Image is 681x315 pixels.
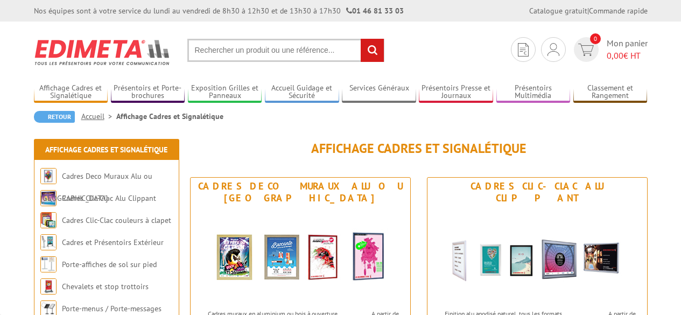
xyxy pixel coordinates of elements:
[116,111,223,122] li: Affichage Cadres et Signalétique
[40,171,152,203] a: Cadres Deco Muraux Alu ou [GEOGRAPHIC_DATA]
[529,5,648,16] div: |
[187,39,384,62] input: Rechercher un produit ou une référence...
[201,207,400,304] img: Cadres Deco Muraux Alu ou Bois
[589,6,648,16] a: Commande rapide
[62,304,162,313] a: Porte-menus / Porte-messages
[518,43,529,57] img: devis rapide
[342,83,416,101] a: Services Généraux
[34,83,108,101] a: Affichage Cadres et Signalétique
[34,32,171,72] img: Edimeta
[62,215,171,225] a: Cadres Clic-Clac couleurs à clapet
[438,207,637,304] img: Cadres Clic-Clac Alu Clippant
[529,6,587,16] a: Catalogue gratuit
[111,83,185,101] a: Présentoirs et Porte-brochures
[40,168,57,184] img: Cadres Deco Muraux Alu ou Bois
[578,44,594,56] img: devis rapide
[62,260,157,269] a: Porte-affiches de sol sur pied
[40,234,57,250] img: Cadres et Présentoirs Extérieur
[190,142,648,156] h1: Affichage Cadres et Signalétique
[590,33,601,44] span: 0
[496,83,571,101] a: Présentoirs Multimédia
[346,6,404,16] strong: 01 46 81 33 03
[40,212,57,228] img: Cadres Clic-Clac couleurs à clapet
[34,5,404,16] div: Nos équipes sont à votre service du lundi au vendredi de 8h30 à 12h30 et de 13h30 à 17h30
[40,256,57,272] img: Porte-affiches de sol sur pied
[34,111,75,123] a: Retour
[361,39,384,62] input: rechercher
[193,180,408,204] div: Cadres Deco Muraux Alu ou [GEOGRAPHIC_DATA]
[607,37,648,62] span: Mon panier
[45,145,167,155] a: Affichage Cadres et Signalétique
[419,83,493,101] a: Présentoirs Presse et Journaux
[607,50,648,62] span: € HT
[81,111,116,121] a: Accueil
[607,50,623,61] span: 0,00
[430,180,644,204] div: Cadres Clic-Clac Alu Clippant
[62,282,149,291] a: Chevalets et stop trottoirs
[62,237,164,247] a: Cadres et Présentoirs Extérieur
[547,43,559,56] img: devis rapide
[40,278,57,295] img: Chevalets et stop trottoirs
[265,83,339,101] a: Accueil Guidage et Sécurité
[62,193,156,203] a: Cadres Clic-Clac Alu Clippant
[188,83,262,101] a: Exposition Grilles et Panneaux
[573,83,648,101] a: Classement et Rangement
[571,37,648,62] a: devis rapide 0 Mon panier 0,00€ HT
